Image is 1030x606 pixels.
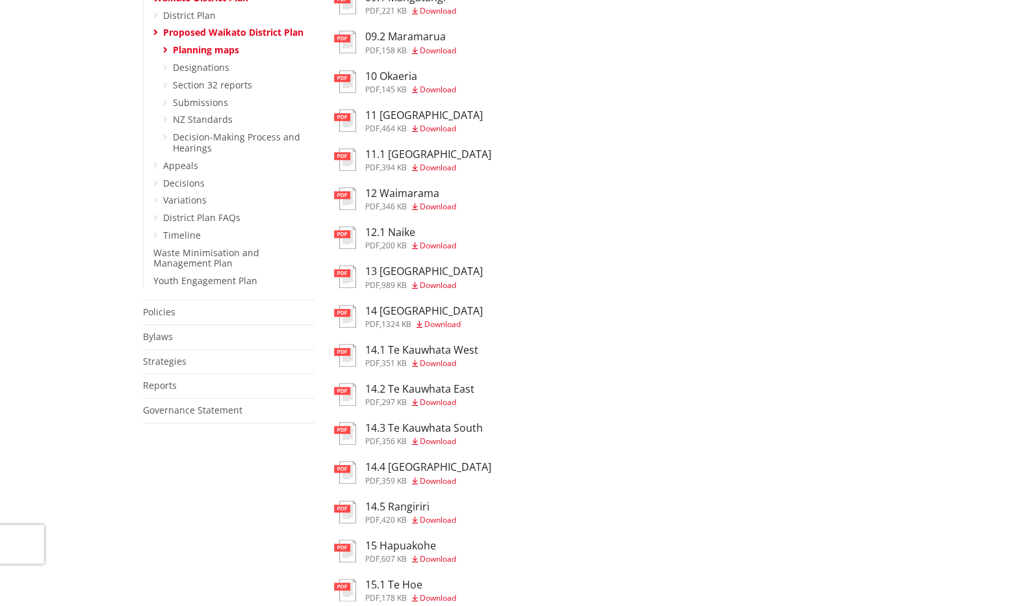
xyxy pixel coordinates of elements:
[365,31,456,43] h3: 09.2 Maramarua
[381,397,407,408] span: 297 KB
[143,330,173,343] a: Bylaws
[970,551,1017,598] iframe: Messenger Launcher
[334,579,456,602] a: 15.1 Te Hoe pdf,178 KB Download
[365,125,483,133] div: ,
[381,553,407,564] span: 607 KB
[365,5,380,16] span: pdf
[334,265,356,288] img: document-pdf.svg
[420,280,456,291] span: Download
[381,319,411,330] span: 1324 KB
[365,45,380,56] span: pdf
[381,5,407,16] span: 221 KB
[365,86,456,94] div: ,
[365,461,491,473] h3: 14.4 [GEOGRAPHIC_DATA]
[365,265,483,278] h3: 13 [GEOGRAPHIC_DATA]
[143,379,177,391] a: Reports
[365,282,483,289] div: ,
[334,187,456,211] a: 12 Waimarama pdf,346 KB Download
[365,477,491,485] div: ,
[365,397,380,408] span: pdf
[163,159,198,172] a: Appeals
[173,96,228,109] a: Submissions
[420,358,456,369] span: Download
[163,211,240,224] a: District Plan FAQs
[334,422,483,445] a: 14.3 Te Kauwhata South pdf,356 KB Download
[365,360,478,367] div: ,
[365,383,474,395] h3: 14.2 Te Kauwhata East
[334,187,356,210] img: document-pdf.svg
[381,436,407,447] span: 356 KB
[365,321,483,328] div: ,
[173,44,239,56] a: Planning maps
[381,162,407,173] span: 394 KB
[365,242,456,250] div: ,
[334,109,483,133] a: 11 [GEOGRAPHIC_DATA] pdf,464 KB Download
[365,344,478,356] h3: 14.1 Te Kauwhata West
[381,201,407,212] span: 346 KB
[163,9,216,21] a: District Plan
[153,246,259,270] a: Waste Minimisation and Management Plan
[365,553,380,564] span: pdf
[365,319,380,330] span: pdf
[163,194,207,206] a: Variations
[365,540,456,552] h3: 15 Hapuakohe
[365,438,483,445] div: ,
[143,404,242,416] a: Governance Statement
[365,84,380,95] span: pdf
[381,240,407,251] span: 200 KB
[420,123,456,134] span: Download
[334,305,356,328] img: document-pdf.svg
[365,436,380,447] span: pdf
[365,555,456,563] div: ,
[381,592,407,603] span: 178 KB
[334,383,356,406] img: document-pdf.svg
[334,422,356,445] img: document-pdf.svg
[163,177,205,189] a: Decisions
[381,280,407,291] span: 989 KB
[334,540,356,562] img: document-pdf.svg
[334,70,456,94] a: 10 Okaeria pdf,145 KB Download
[365,501,456,513] h3: 14.5 Rangiriri
[334,461,491,484] a: 14.4 [GEOGRAPHIC_DATA] pdf,359 KB Download
[381,123,407,134] span: 464 KB
[334,501,456,524] a: 14.5 Rangiriri pdf,420 KB Download
[365,47,456,55] div: ,
[334,579,356,601] img: document-pdf.svg
[365,280,380,291] span: pdf
[420,201,456,212] span: Download
[153,274,257,287] a: Youth Engagement Plan
[334,383,474,406] a: 14.2 Te Kauwhata East pdf,297 KB Download
[334,148,491,172] a: 11.1 [GEOGRAPHIC_DATA] pdf,394 KB Download
[334,540,456,563] a: 15 Hapuakohe pdf,607 KB Download
[365,164,491,172] div: ,
[365,594,456,602] div: ,
[365,226,456,239] h3: 12.1 Naike
[365,162,380,173] span: pdf
[334,31,456,54] a: 09.2 Maramarua pdf,158 KB Download
[365,123,380,134] span: pdf
[420,162,456,173] span: Download
[334,344,478,367] a: 14.1 Te Kauwhata West pdf,351 KB Download
[420,84,456,95] span: Download
[143,355,187,367] a: Strategies
[365,109,483,122] h3: 11 [GEOGRAPHIC_DATA]
[365,514,380,525] span: pdf
[143,306,175,318] a: Policies
[420,240,456,251] span: Download
[420,5,456,16] span: Download
[381,358,407,369] span: 351 KB
[173,131,300,154] a: Decision-Making Process and Hearings
[365,7,456,15] div: ,
[173,61,229,73] a: Designations
[420,592,456,603] span: Download
[420,475,456,486] span: Download
[365,399,474,406] div: ,
[381,514,407,525] span: 420 KB
[381,84,407,95] span: 145 KB
[420,553,456,564] span: Download
[365,592,380,603] span: pdf
[334,148,356,171] img: document-pdf.svg
[173,113,233,125] a: NZ Standards
[365,358,380,369] span: pdf
[334,109,356,132] img: document-pdf.svg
